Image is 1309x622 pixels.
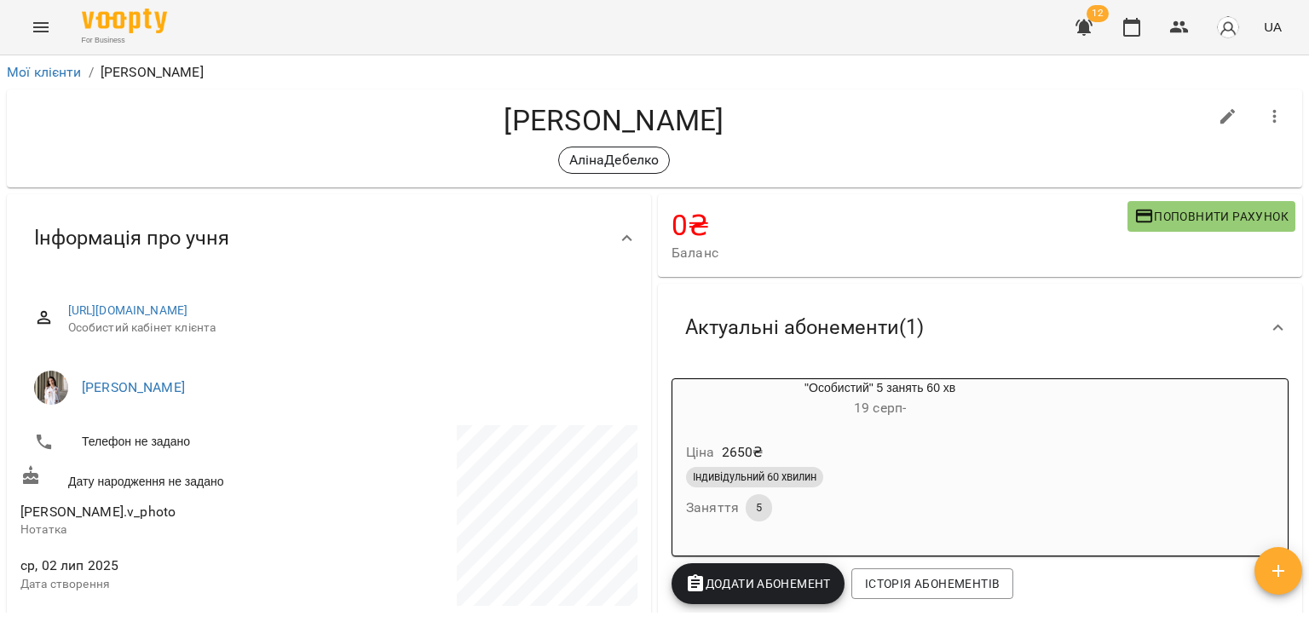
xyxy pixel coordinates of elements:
span: Історія абонементів [865,573,1000,594]
button: Menu [20,7,61,48]
span: [PERSON_NAME].v_photo [20,504,176,520]
p: Дата створення [20,576,326,593]
h6: Заняття [686,496,739,520]
img: Voopty Logo [82,9,167,33]
div: "Особистий" 5 занять 60 хв [672,379,1087,420]
button: Додати Абонемент [672,563,845,604]
span: ср, 02 лип 2025 [20,556,326,576]
button: "Особистий" 5 занять 60 хв19 серп- Ціна2650₴Індивідульний 60 хвилинЗаняття5 [672,379,1087,542]
li: Телефон не задано [20,425,326,459]
span: Індивідульний 60 хвилин [686,469,823,485]
span: Актуальні абонементи ( 1 ) [685,314,924,341]
li: / [89,62,94,83]
h4: 0 ₴ [672,208,1127,243]
a: [PERSON_NAME] [82,379,185,395]
span: 12 [1087,5,1109,22]
a: Мої клієнти [7,64,82,80]
h6: Ціна [686,441,715,464]
p: АлінаДебелко [569,150,660,170]
div: АлінаДебелко [558,147,671,174]
span: 5 [746,500,772,515]
span: 19 серп - [854,400,906,416]
h4: [PERSON_NAME] [20,103,1208,138]
span: UA [1264,18,1282,36]
div: Інформація про учня [7,194,651,282]
p: 2650 ₴ [722,442,764,463]
span: Особистий кабінет клієнта [68,320,624,337]
img: Дебелко Аліна [34,371,68,405]
div: Актуальні абонементи(1) [658,284,1302,371]
span: Додати Абонемент [685,573,831,594]
nav: breadcrumb [7,62,1302,83]
button: UA [1257,11,1289,43]
span: Інформація про учня [34,225,229,251]
span: For Business [82,35,167,46]
img: avatar_s.png [1216,15,1240,39]
button: Поповнити рахунок [1127,201,1295,232]
div: Дату народження не задано [17,462,329,493]
a: [URL][DOMAIN_NAME] [68,303,188,317]
span: Поповнити рахунок [1134,206,1289,227]
button: Історія абонементів [851,568,1013,599]
p: Нотатка [20,521,326,538]
span: Баланс [672,243,1127,263]
p: [PERSON_NAME] [101,62,204,83]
